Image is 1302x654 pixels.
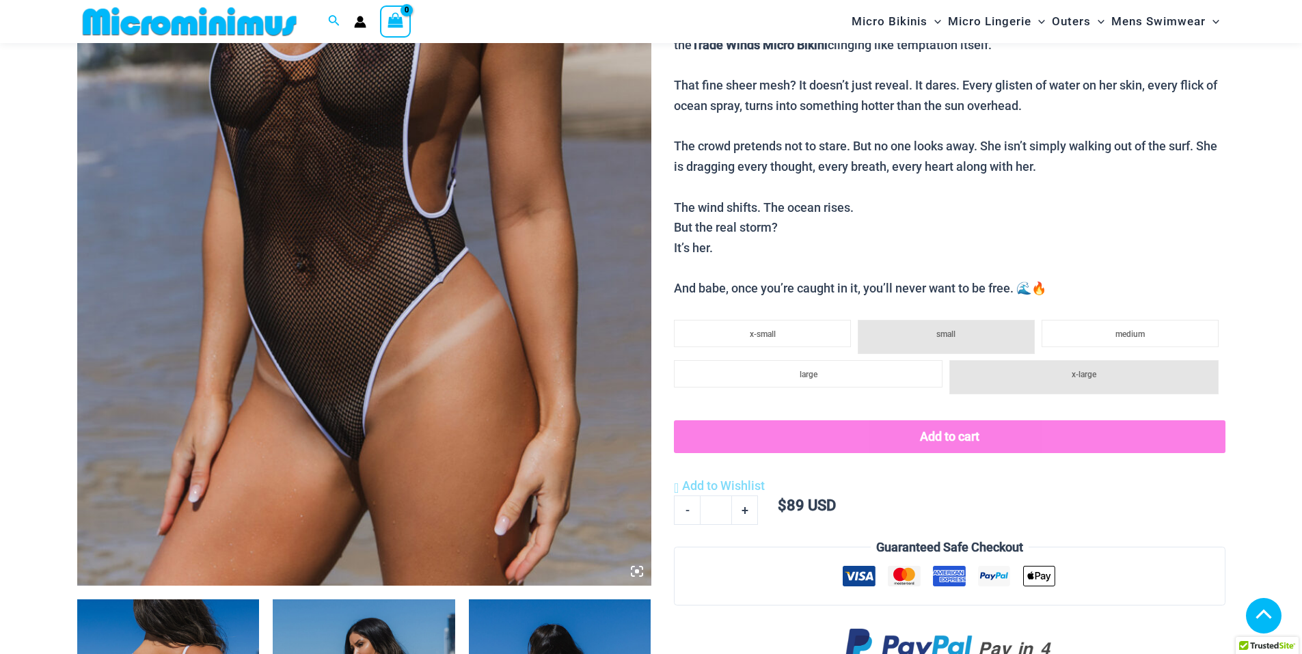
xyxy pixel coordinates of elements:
[852,4,927,39] span: Micro Bikinis
[871,537,1029,558] legend: Guaranteed Safe Checkout
[1048,4,1108,39] a: OutersMenu ToggleMenu Toggle
[800,370,817,379] span: large
[674,320,851,347] li: x-small
[1091,4,1104,39] span: Menu Toggle
[682,478,765,493] span: Add to Wishlist
[692,38,828,52] b: Trade Winds Micro Bikini
[848,4,945,39] a: Micro BikinisMenu ToggleMenu Toggle
[846,2,1225,41] nav: Site Navigation
[1206,4,1219,39] span: Menu Toggle
[674,495,700,524] a: -
[949,360,1218,394] li: x-large
[77,6,302,37] img: MM SHOP LOGO FLAT
[354,16,366,28] a: Account icon link
[936,329,955,339] span: small
[674,420,1225,453] button: Add to cart
[1108,4,1223,39] a: Mens SwimwearMenu ToggleMenu Toggle
[858,320,1035,354] li: small
[380,5,411,37] a: View Shopping Cart, empty
[778,497,787,514] span: $
[674,476,765,496] a: Add to Wishlist
[328,13,340,30] a: Search icon link
[674,360,942,387] li: large
[1115,329,1145,339] span: medium
[1111,4,1206,39] span: Mens Swimwear
[732,495,758,524] a: +
[948,4,1031,39] span: Micro Lingerie
[674,14,1225,299] p: The sun is high, the air electric, the waves breaking hard against the shore. And then she appear...
[700,495,732,524] input: Product quantity
[750,329,776,339] span: x-small
[1072,370,1096,379] span: x-large
[927,4,941,39] span: Menu Toggle
[778,497,836,514] bdi: 89 USD
[1031,4,1045,39] span: Menu Toggle
[1052,4,1091,39] span: Outers
[945,4,1048,39] a: Micro LingerieMenu ToggleMenu Toggle
[1042,320,1219,347] li: medium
